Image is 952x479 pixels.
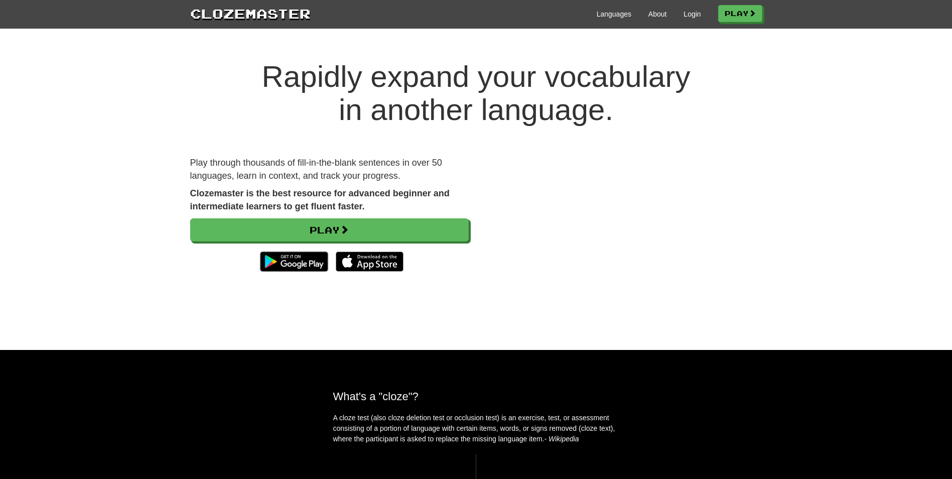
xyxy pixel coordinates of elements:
p: A cloze test (also cloze deletion test or occlusion test) is an exercise, test, or assessment con... [333,413,619,444]
a: Play [190,218,469,242]
strong: Clozemaster is the best resource for advanced beginner and intermediate learners to get fluent fa... [190,188,450,211]
a: Clozemaster [190,4,311,23]
a: About [648,9,667,19]
a: Play [718,5,762,22]
em: - Wikipedia [545,435,579,443]
img: Get it on Google Play [255,247,333,277]
a: Login [684,9,701,19]
a: Languages [597,9,631,19]
h2: What's a "cloze"? [333,390,619,403]
p: Play through thousands of fill-in-the-blank sentences in over 50 languages, learn in context, and... [190,157,469,182]
img: Download_on_the_App_Store_Badge_US-UK_135x40-25178aeef6eb6b83b96f5f2d004eda3bffbb37122de64afbaef7... [336,252,403,272]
